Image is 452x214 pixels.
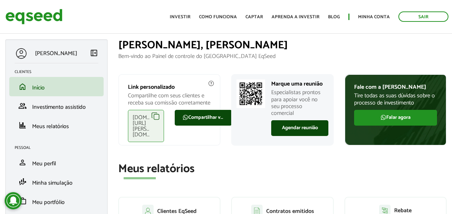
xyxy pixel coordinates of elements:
[183,115,188,120] img: FaWhatsapp.svg
[358,15,390,19] a: Minha conta
[237,79,265,108] img: Marcar reunião com consultor
[245,15,263,19] a: Captar
[9,116,104,135] li: Meus relatórios
[354,92,437,106] p: Tire todas as suas dúvidas sobre o processo de investimento
[9,96,104,116] li: Investimento assistido
[199,15,237,19] a: Como funciona
[118,163,447,175] h2: Meus relatórios
[272,15,319,19] a: Aprenda a investir
[15,146,104,150] h2: Pessoal
[15,102,98,110] a: groupInvestimento assistido
[271,120,328,136] a: Agendar reunião
[32,198,65,207] span: Meu portfólio
[15,121,98,130] a: financeMeus relatórios
[32,122,69,131] span: Meus relatórios
[18,121,27,130] span: finance
[90,49,98,57] span: left_panel_close
[208,80,214,87] img: agent-meulink-info2.svg
[18,177,27,186] span: finance_mode
[18,197,27,205] span: work
[170,15,190,19] a: Investir
[9,153,104,172] li: Meu perfil
[398,11,448,22] a: Sair
[32,102,86,112] span: Investimento assistido
[128,92,211,106] p: Compartilhe com seus clientes e receba sua comissão corretamente
[32,83,45,93] span: Início
[32,159,56,169] span: Meu perfil
[32,178,73,188] span: Minha simulação
[354,110,437,126] a: Falar agora
[328,15,340,19] a: Blog
[15,82,98,91] a: homeInício
[35,50,77,57] p: [PERSON_NAME]
[381,115,386,120] img: FaWhatsapp.svg
[128,110,164,142] div: [DOMAIN_NAME][URL][PERSON_NAME][DOMAIN_NAME]
[18,158,27,167] span: person
[9,191,104,211] li: Meu portfólio
[18,102,27,110] span: group
[5,7,63,26] img: EqSeed
[118,53,447,60] p: Bem-vindo ao Painel de controle do [GEOGRAPHIC_DATA] EqSeed
[18,82,27,91] span: home
[15,70,104,74] h2: Clientes
[15,197,98,205] a: workMeu portfólio
[354,84,437,91] p: Fale com a [PERSON_NAME]
[271,81,324,87] p: Marque uma reunião
[9,77,104,96] li: Início
[118,39,447,51] h1: [PERSON_NAME], [PERSON_NAME]
[394,207,412,214] p: Rebate
[15,177,98,186] a: finance_modeMinha simulação
[9,172,104,191] li: Minha simulação
[175,110,232,126] a: Compartilhar via WhatsApp
[128,84,211,91] p: Link personalizado
[271,89,324,117] p: Especialistas prontos para apoiar você no seu processo comercial
[15,158,98,167] a: personMeu perfil
[90,49,98,59] a: Colapsar menu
